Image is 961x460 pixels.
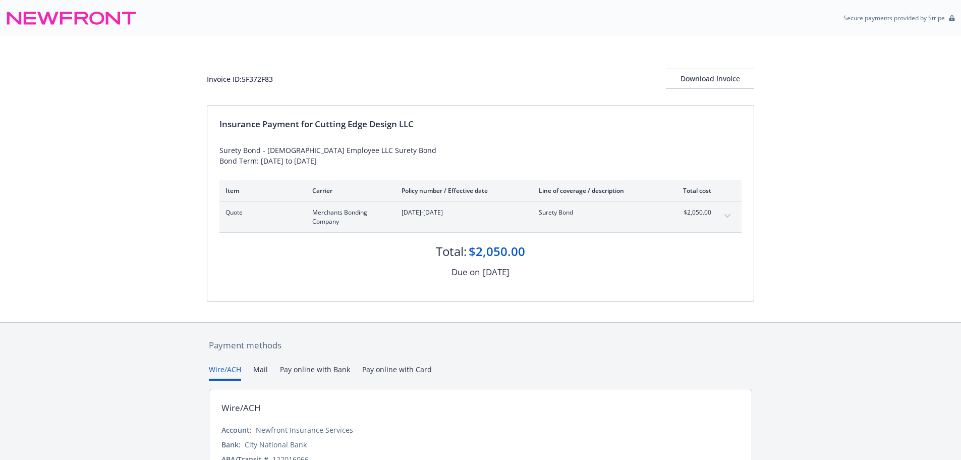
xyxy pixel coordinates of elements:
div: Line of coverage / description [539,186,657,195]
div: Download Invoice [666,69,754,88]
button: Mail [253,364,268,381]
p: Secure payments provided by Stripe [843,14,945,22]
button: Pay online with Bank [280,364,350,381]
span: Surety Bond [539,208,657,217]
div: Wire/ACH [221,401,261,415]
span: [DATE]-[DATE] [402,208,523,217]
span: Merchants Bonding Company [312,208,385,226]
div: Total: [436,243,467,260]
div: Newfront Insurance Services [256,425,353,435]
div: Bank: [221,439,241,450]
div: Carrier [312,186,385,195]
div: City National Bank [245,439,307,450]
div: Policy number / Effective date [402,186,523,195]
div: QuoteMerchants Bonding Company[DATE]-[DATE]Surety Bond$2,050.00expand content [219,202,742,232]
div: Insurance Payment for Cutting Edge Design LLC [219,118,742,131]
button: Pay online with Card [362,364,432,381]
span: Quote [225,208,296,217]
div: [DATE] [483,266,510,279]
div: Account: [221,425,252,435]
span: $2,050.00 [673,208,711,217]
div: Due on [451,266,480,279]
div: Invoice ID: 5F372F83 [207,74,273,84]
div: Total cost [673,186,711,195]
div: Item [225,186,296,195]
button: expand content [719,208,736,224]
div: Payment methods [209,339,752,352]
button: Wire/ACH [209,364,241,381]
button: Download Invoice [666,69,754,89]
div: Surety Bond - [DEMOGRAPHIC_DATA] Employee LLC Surety Bond Bond Term: [DATE] to [DATE] [219,145,742,166]
div: $2,050.00 [469,243,525,260]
